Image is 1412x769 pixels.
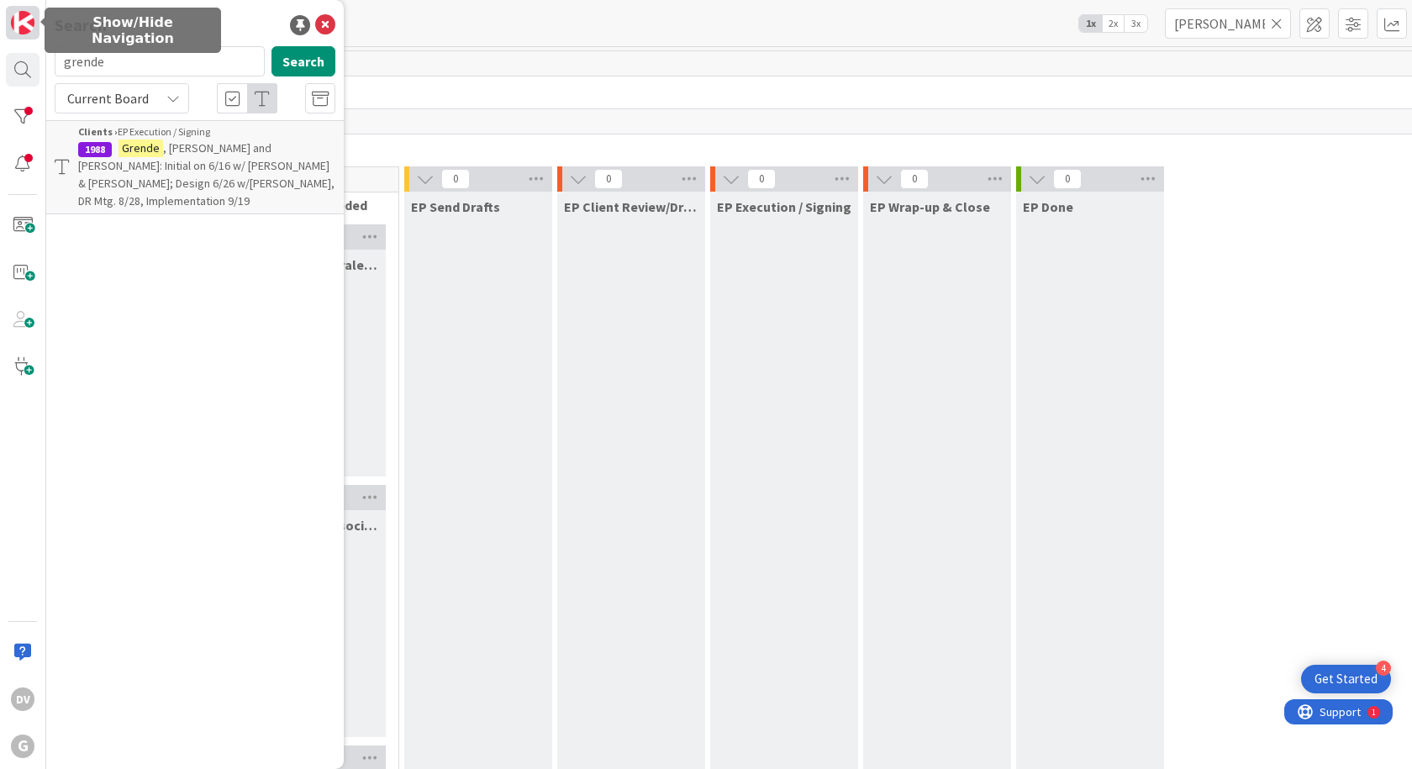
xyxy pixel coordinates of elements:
[271,46,335,76] button: Search
[78,125,118,138] b: Clients ›
[87,7,92,20] div: 1
[35,3,76,23] span: Support
[1125,15,1147,32] span: 3x
[1023,198,1073,215] span: EP Done
[55,46,265,76] input: Search for title...
[717,198,851,215] span: EP Execution / Signing
[1165,8,1291,39] input: Quick Filter...
[78,140,335,208] span: , [PERSON_NAME] and [PERSON_NAME]: Initial on 6/16 w/ [PERSON_NAME] & [PERSON_NAME]; Design 6/26 ...
[747,169,776,189] span: 0
[11,11,34,34] img: Visit kanbanzone.com
[67,90,149,107] span: Current Board
[78,142,112,157] div: 1988
[411,198,500,215] span: EP Send Drafts
[1079,15,1102,32] span: 1x
[1102,15,1125,32] span: 2x
[870,198,990,215] span: EP Wrap-up & Close
[119,140,163,157] mark: Grende
[78,124,335,140] div: EP Execution / Signing
[51,14,214,46] h5: Show/Hide Navigation
[564,198,698,215] span: EP Client Review/Draft Review Meeting
[1376,661,1391,676] div: 4
[11,735,34,758] div: G
[441,169,470,189] span: 0
[11,687,34,711] div: DV
[1315,671,1378,687] div: Get Started
[46,120,344,214] a: Clients ›EP Execution / Signing1988Grende, [PERSON_NAME] and [PERSON_NAME]: Initial on 6/16 w/ [P...
[1053,169,1082,189] span: 0
[594,169,623,189] span: 0
[900,169,929,189] span: 0
[1301,665,1391,693] div: Open Get Started checklist, remaining modules: 4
